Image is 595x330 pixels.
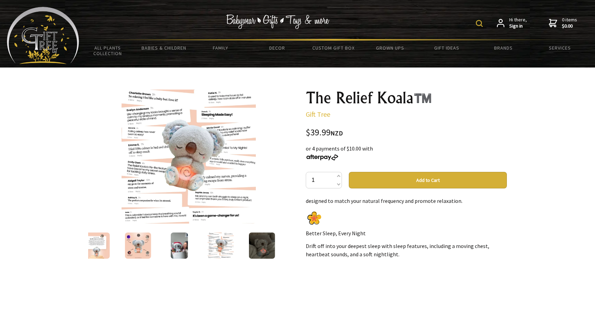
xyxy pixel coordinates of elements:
[84,233,110,259] img: The Relief Koala™️
[136,41,192,55] a: Babies & Children
[362,41,418,55] a: Grown Ups
[532,41,588,55] a: Services
[249,233,275,259] img: The Relief Koala™️
[305,41,362,55] a: Custom Gift Box
[249,41,305,55] a: Decor
[208,233,234,259] img: The Relief Koala™️
[306,242,507,258] p: Drift off into your deepest sleep with sleep features, including a moving chest, heartbeat sounds...
[349,172,507,188] button: Add to Cart
[192,41,249,55] a: Family
[306,128,507,137] div: $39.99
[7,7,79,64] img: Babyware - Gifts - Toys and more...
[125,233,151,259] img: The Relief Koala™️
[170,233,188,259] img: The Relief Koala™️
[549,17,577,29] a: 0 items$0.00
[226,14,329,29] img: Babywear - Gifts - Toys & more
[306,90,507,106] h1: The Relief Koala™️
[306,229,507,237] p: Better Sleep, Every Night
[306,144,507,161] div: or 4 payments of $10.00 with
[475,41,532,55] a: Brands
[122,90,255,224] img: The Relief Koala™️
[562,23,577,29] strong: $0.00
[79,41,136,61] a: All Plants Collection
[509,17,527,29] span: Hi there,
[306,154,339,161] img: Afterpay
[306,110,330,118] a: Gift Tree
[509,23,527,29] strong: Sign in
[331,129,343,137] span: NZD
[497,17,527,29] a: Hi there,Sign in
[476,20,483,27] img: product search
[418,41,475,55] a: Gift Ideas
[562,17,577,29] span: 0 items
